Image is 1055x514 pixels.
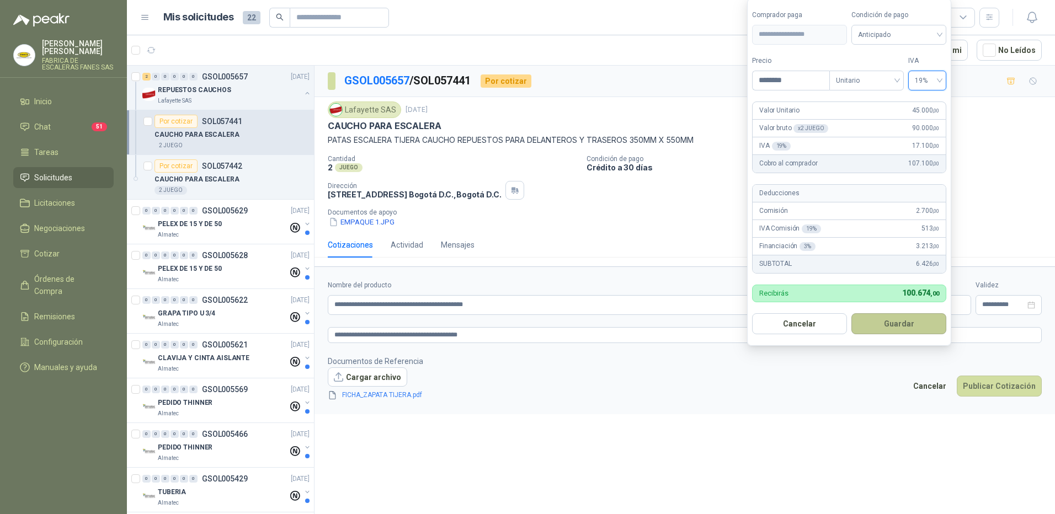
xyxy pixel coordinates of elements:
[328,101,401,118] div: Lafayette SAS
[152,251,160,259] div: 0
[328,208,1051,216] p: Documentos de apoyo
[154,174,239,185] p: CAUCHO PARA ESCALERA
[328,367,407,387] button: Cargar archivo
[189,251,198,259] div: 0
[180,296,188,304] div: 0
[142,204,312,239] a: 0 0 0 0 0 0 GSOL005629[DATE] Company LogoPELEX DE 15 Y DE 50Almatec
[170,207,179,215] div: 0
[34,361,97,373] span: Manuales y ayuda
[916,259,939,269] span: 6.426
[202,475,248,483] p: GSOL005429
[759,158,817,169] p: Cobro al comprador
[158,398,212,408] p: PEDIDO THINNER
[142,296,151,304] div: 0
[142,266,156,280] img: Company Logo
[851,313,946,334] button: Guardar
[291,474,310,484] p: [DATE]
[142,475,151,483] div: 0
[13,306,114,327] a: Remisiones
[189,430,198,438] div: 0
[328,190,501,199] p: [STREET_ADDRESS] Bogotá D.C. , Bogotá D.C.
[441,239,475,251] div: Mensajes
[202,430,248,438] p: GSOL005466
[161,475,169,483] div: 0
[189,475,198,483] div: 0
[161,386,169,393] div: 0
[759,141,791,151] p: IVA
[170,475,179,483] div: 0
[189,73,198,81] div: 0
[170,430,179,438] div: 0
[158,454,179,463] p: Almatec
[142,383,312,418] a: 0 0 0 0 0 0 GSOL005569[DATE] Company LogoPEDIDO THINNERAlmatec
[34,146,58,158] span: Tareas
[759,241,816,251] p: Financiación
[202,73,248,81] p: GSOL005657
[202,251,248,259] p: GSOL005628
[13,142,114,163] a: Tareas
[189,207,198,215] div: 0
[158,442,212,453] p: PEDIDO THINNER
[13,116,114,137] a: Chat51
[800,242,816,251] div: 3 %
[152,296,160,304] div: 0
[142,207,151,215] div: 0
[158,219,222,229] p: PELEX DE 15 Y DE 50
[152,73,160,81] div: 0
[902,288,939,297] span: 100.674
[291,250,310,261] p: [DATE]
[912,123,939,133] span: 90.000
[158,231,179,239] p: Almatec
[34,172,72,184] span: Solicitudes
[158,85,231,95] p: REPUESTOS CAUCHOS
[912,105,939,116] span: 45.000
[142,490,156,503] img: Company Logo
[142,311,156,324] img: Company Logo
[202,207,248,215] p: GSOL005629
[154,159,198,173] div: Por cotizar
[142,400,156,414] img: Company Logo
[957,376,1042,397] button: Publicar Cotización
[180,475,188,483] div: 0
[916,241,939,251] span: 3.213
[13,91,114,112] a: Inicio
[34,248,60,260] span: Cotizar
[180,386,188,393] div: 0
[142,341,151,349] div: 0
[291,384,310,395] p: [DATE]
[752,56,829,66] label: Precio
[907,376,952,397] button: Cancelar
[34,336,83,348] span: Configuración
[759,206,788,216] p: Comisión
[127,155,314,200] a: Por cotizarSOL057442CAUCHO PARA ESCALERA2 JUEGO
[189,296,198,304] div: 0
[161,430,169,438] div: 0
[42,57,114,71] p: FABRICA DE ESCALERAS FANES SAS
[759,188,799,199] p: Deducciones
[759,290,788,297] p: Recibirás
[161,341,169,349] div: 0
[291,295,310,306] p: [DATE]
[152,341,160,349] div: 0
[908,158,939,169] span: 107.100
[142,472,312,507] a: 0 0 0 0 0 0 GSOL005429[DATE] Company LogoTUBERIAAlmatec
[587,155,1051,163] p: Condición de pago
[13,269,114,302] a: Órdenes de Compra
[13,357,114,378] a: Manuales y ayuda
[330,104,342,116] img: Company Logo
[189,341,198,349] div: 0
[933,261,939,267] span: ,00
[13,218,114,239] a: Negociaciones
[328,239,373,251] div: Cotizaciones
[836,72,897,89] span: Unitario
[291,429,310,440] p: [DATE]
[930,290,939,297] span: ,00
[202,117,242,125] p: SOL057441
[170,73,179,81] div: 0
[338,390,427,400] a: FICHA_ZAPATA TIJERA.pdf
[158,320,179,329] p: Almatec
[142,70,312,105] a: 2 0 0 0 0 0 GSOL005657[DATE] Company LogoREPUESTOS CAUCHOSLafayette SAS
[180,73,188,81] div: 0
[158,97,191,105] p: Lafayette SAS
[158,365,179,373] p: Almatec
